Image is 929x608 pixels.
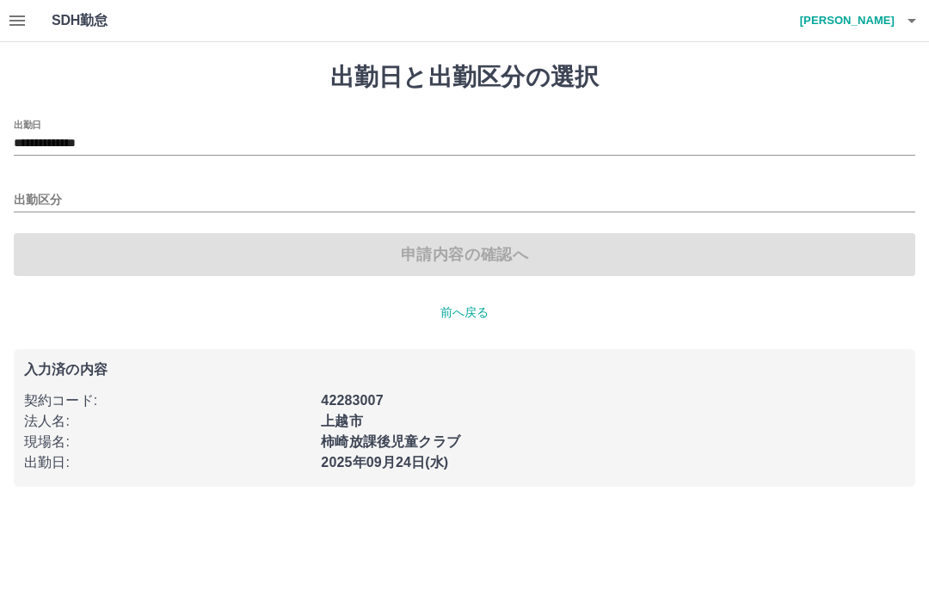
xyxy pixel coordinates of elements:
p: 法人名 : [24,411,311,432]
p: 契約コード : [24,390,311,411]
p: 現場名 : [24,432,311,452]
label: 出勤日 [14,118,41,131]
b: 柿崎放課後児童クラブ [321,434,460,449]
p: 出勤日 : [24,452,311,473]
p: 入力済の内容 [24,363,905,377]
b: 上越市 [321,414,362,428]
b: 2025年09月24日(水) [321,455,448,470]
p: 前へ戻る [14,304,915,322]
h1: 出勤日と出勤区分の選択 [14,63,915,92]
b: 42283007 [321,393,383,408]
